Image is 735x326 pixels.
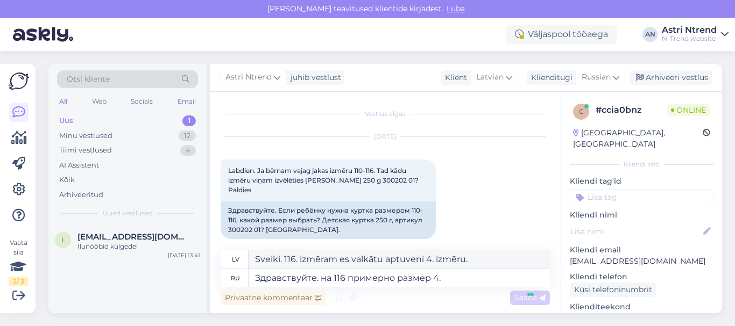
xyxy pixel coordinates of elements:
[59,145,112,156] div: Tiimi vestlused
[175,95,198,108] div: Email
[506,25,617,44] div: Väljaspool tööaega
[77,242,200,251] div: Ilunööbid külgedel
[57,95,69,108] div: All
[662,34,717,43] div: N-Trend website
[224,240,264,248] span: 18:51
[168,251,200,259] div: [DATE] 13:41
[67,74,110,85] span: Otsi kliente
[642,27,658,42] div: AN
[221,132,550,141] div: [DATE]
[570,301,713,313] p: Klienditeekond
[103,208,153,218] span: Uued vestlused
[667,104,710,116] span: Online
[9,73,29,90] img: Askly Logo
[630,70,712,85] div: Arhiveeri vestlus
[570,271,713,282] p: Kliendi telefon
[90,95,109,108] div: Web
[221,201,436,239] div: Здравствуйте. Если ребёнку нужна куртка размером 110-116, какой размер выбрать? Детская куртка 25...
[570,209,713,221] p: Kliendi nimi
[570,160,713,169] div: Kliendi info
[596,104,667,117] div: # ccia0bnz
[129,95,155,108] div: Socials
[59,131,112,141] div: Minu vestlused
[476,71,504,83] span: Latvian
[570,282,656,297] div: Küsi telefoninumbrit
[59,160,99,171] div: AI Assistent
[662,26,729,43] a: Astri NtrendN-Trend website
[570,244,713,256] p: Kliendi email
[180,145,196,156] div: 4
[221,109,550,119] div: Vestlus algas
[573,127,703,150] div: [GEOGRAPHIC_DATA], [GEOGRAPHIC_DATA]
[570,189,713,205] input: Lisa tag
[582,71,611,83] span: Russian
[570,226,701,237] input: Lisa nimi
[59,190,103,200] div: Arhiveeritud
[225,71,272,83] span: Astri Ntrend
[443,4,468,13] span: Luba
[579,107,584,115] span: c
[286,72,341,83] div: juhib vestlust
[662,26,717,34] div: Astri Ntrend
[179,131,196,141] div: 12
[77,232,189,242] span: leedi581@gmail.com
[527,72,573,83] div: Klienditugi
[182,115,196,126] div: 1
[61,236,65,244] span: l
[9,238,28,286] div: Vaata siia
[228,166,420,194] span: Labdien. Ja bērnam vajag jakas izmēru 110-116. Tad kādu izmēru viņam izvēlēties [PERSON_NAME] 250...
[570,256,713,267] p: [EMAIL_ADDRESS][DOMAIN_NAME]
[59,115,73,126] div: Uus
[59,175,75,185] div: Kõik
[9,277,28,286] div: 2 / 3
[570,176,713,187] p: Kliendi tag'id
[441,72,467,83] div: Klient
